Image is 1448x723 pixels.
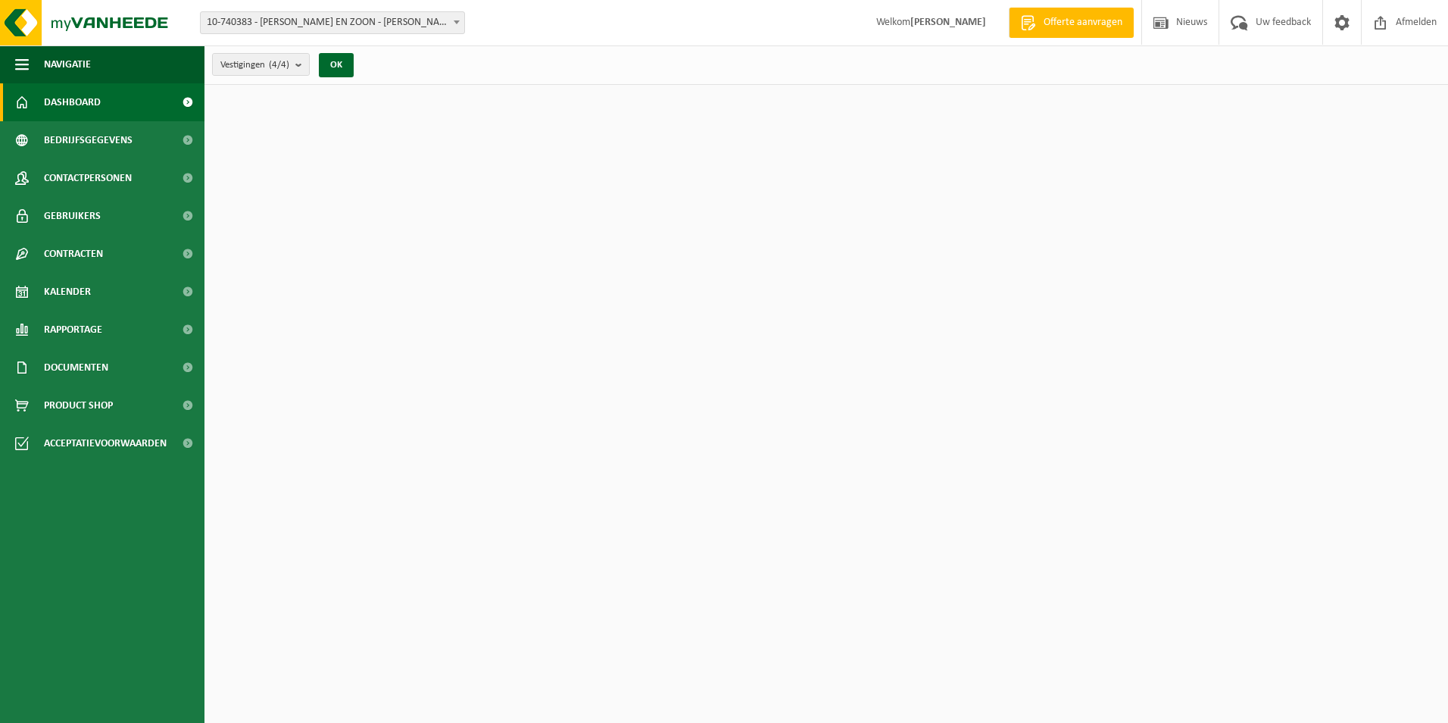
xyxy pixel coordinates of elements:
span: Navigatie [44,45,91,83]
button: OK [319,53,354,77]
span: 10-740383 - BAUWENS EN ZOON - STEKENE [201,12,464,33]
span: Product Shop [44,387,113,424]
span: Vestigingen [220,54,289,77]
span: Dashboard [44,83,101,121]
span: Contactpersonen [44,159,132,197]
span: Gebruikers [44,197,101,235]
span: Acceptatievoorwaarden [44,424,167,462]
span: 10-740383 - BAUWENS EN ZOON - STEKENE [200,11,465,34]
button: Vestigingen(4/4) [212,53,310,76]
span: Offerte aanvragen [1040,15,1126,30]
strong: [PERSON_NAME] [910,17,986,28]
span: Rapportage [44,311,102,349]
span: Bedrijfsgegevens [44,121,133,159]
a: Offerte aanvragen [1009,8,1134,38]
span: Contracten [44,235,103,273]
span: Documenten [44,349,108,387]
span: Kalender [44,273,91,311]
count: (4/4) [269,60,289,70]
